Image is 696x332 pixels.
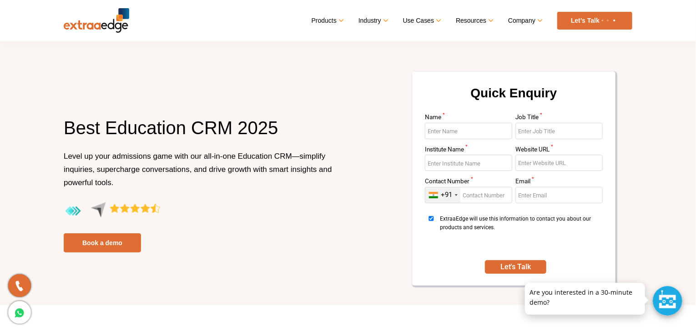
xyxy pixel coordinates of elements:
[440,215,600,249] span: ExtraaEdge will use this information to contact you about our products and services.
[425,187,512,203] input: Enter Contact Number
[425,114,512,123] label: Name
[425,123,512,139] input: Enter Name
[64,116,341,150] h1: Best Education CRM 2025
[653,286,682,316] div: Chat
[64,202,161,221] img: aggregate-rating-by-users
[515,155,603,171] input: Enter Website URL
[425,187,460,203] div: India (भारत): +91
[425,146,512,155] label: Institute Name
[515,146,603,155] label: Website URL
[485,260,546,274] button: SUBMIT
[515,123,603,139] input: Enter Job Title
[456,14,492,27] a: Resources
[64,233,141,252] a: Book a demo
[358,14,387,27] a: Industry
[515,187,603,203] input: Enter Email
[423,82,605,114] h2: Quick Enquiry
[441,191,452,199] div: +91
[425,155,512,171] input: Enter Institute Name
[403,14,440,27] a: Use Cases
[515,178,603,187] label: Email
[64,152,332,187] span: Level up your admissions game with our all-in-one Education CRM—simplify inquiries, supercharge c...
[312,14,343,27] a: Products
[515,114,603,123] label: Job Title
[425,216,438,221] input: ExtraaEdge will use this information to contact you about our products and services.
[508,14,541,27] a: Company
[557,12,632,30] a: Let’s Talk
[425,178,512,187] label: Contact Number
